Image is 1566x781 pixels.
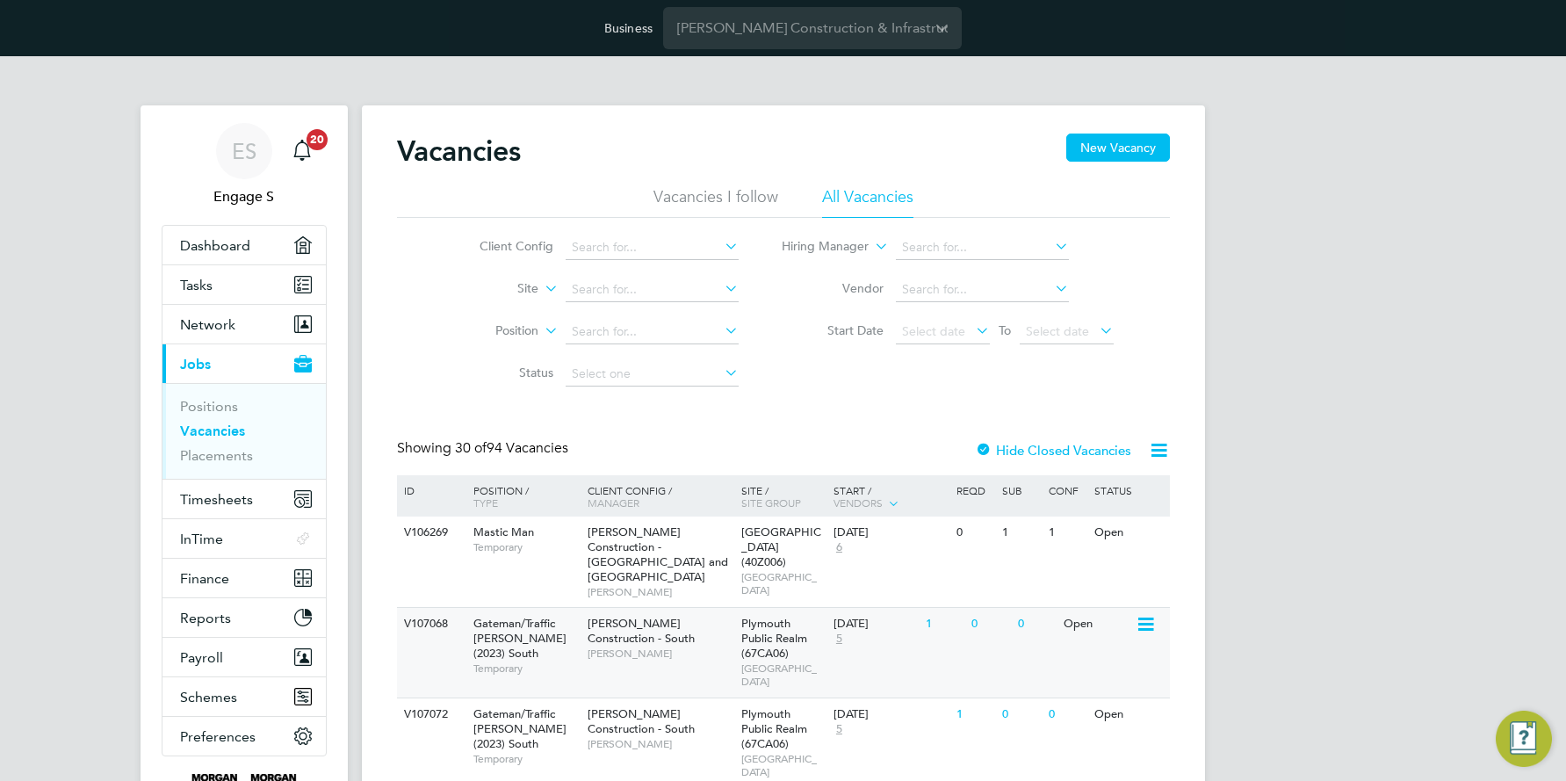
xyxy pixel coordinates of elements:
[162,265,326,304] a: Tasks
[896,278,1069,302] input: Search for...
[473,495,498,510] span: Type
[180,531,223,547] span: InTime
[455,439,568,457] span: 94 Vacancies
[1090,698,1166,731] div: Open
[180,491,253,508] span: Timesheets
[400,608,461,640] div: V107068
[473,752,579,766] span: Temporary
[566,235,739,260] input: Search for...
[741,524,821,569] span: [GEOGRAPHIC_DATA] (40Z006)
[998,475,1043,505] div: Sub
[975,442,1131,459] label: Hide Closed Vacancies
[1044,698,1090,731] div: 0
[741,752,825,779] span: [GEOGRAPHIC_DATA]
[307,129,328,150] span: 20
[455,439,487,457] span: 30 of
[162,305,326,343] button: Network
[162,186,327,207] span: Engage S
[162,519,326,558] button: InTime
[473,662,579,676] span: Temporary
[1066,134,1170,162] button: New Vacancy
[583,475,737,517] div: Client Config /
[653,186,778,218] li: Vacancies I follow
[921,608,967,640] div: 1
[834,540,845,555] span: 6
[741,570,825,597] span: [GEOGRAPHIC_DATA]
[180,277,213,293] span: Tasks
[566,278,739,302] input: Search for...
[1026,323,1089,339] span: Select date
[834,632,845,647] span: 5
[834,525,948,540] div: [DATE]
[588,524,728,584] span: [PERSON_NAME] Construction - [GEOGRAPHIC_DATA] and [GEOGRAPHIC_DATA]
[741,706,807,751] span: Plymouth Public Realm (67CA06)
[1014,608,1059,640] div: 0
[162,677,326,716] button: Schemes
[1090,517,1166,549] div: Open
[896,235,1069,260] input: Search for...
[452,365,553,380] label: Status
[162,559,326,597] button: Finance
[162,717,326,756] button: Preferences
[180,356,211,372] span: Jobs
[998,698,1043,731] div: 0
[437,322,538,340] label: Position
[783,280,884,296] label: Vendor
[998,517,1043,549] div: 1
[1044,475,1090,505] div: Conf
[952,698,998,731] div: 1
[604,20,653,36] label: Business
[741,616,807,661] span: Plymouth Public Realm (67CA06)
[180,570,229,587] span: Finance
[232,140,256,163] span: ES
[566,362,739,387] input: Select one
[400,517,461,549] div: V106269
[952,517,998,549] div: 0
[1090,475,1166,505] div: Status
[473,616,567,661] span: Gateman/Traffic [PERSON_NAME] (2023) South
[588,647,732,661] span: [PERSON_NAME]
[180,316,235,333] span: Network
[397,134,521,169] h2: Vacancies
[834,617,917,632] div: [DATE]
[741,662,825,689] span: [GEOGRAPHIC_DATA]
[400,475,461,505] div: ID
[741,495,801,510] span: Site Group
[834,707,948,722] div: [DATE]
[460,475,583,517] div: Position /
[162,383,326,479] div: Jobs
[180,728,256,745] span: Preferences
[162,598,326,637] button: Reports
[473,524,534,539] span: Mastic Man
[783,322,884,338] label: Start Date
[180,237,250,254] span: Dashboard
[829,475,952,519] div: Start /
[768,238,869,256] label: Hiring Manager
[162,480,326,518] button: Timesheets
[834,495,883,510] span: Vendors
[397,439,572,458] div: Showing
[737,475,829,517] div: Site /
[400,698,461,731] div: V107072
[588,737,732,751] span: [PERSON_NAME]
[588,495,639,510] span: Manager
[162,344,326,383] button: Jobs
[180,447,253,464] a: Placements
[902,323,965,339] span: Select date
[967,608,1013,640] div: 0
[993,319,1016,342] span: To
[473,706,567,751] span: Gateman/Traffic [PERSON_NAME] (2023) South
[162,638,326,676] button: Payroll
[180,610,231,626] span: Reports
[834,722,845,737] span: 5
[1496,711,1552,767] button: Engage Resource Center
[473,540,579,554] span: Temporary
[162,226,326,264] a: Dashboard
[452,238,553,254] label: Client Config
[162,123,327,207] a: ESEngage S
[952,475,998,505] div: Reqd
[588,706,695,736] span: [PERSON_NAME] Construction - South
[180,423,245,439] a: Vacancies
[1044,517,1090,549] div: 1
[1059,608,1136,640] div: Open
